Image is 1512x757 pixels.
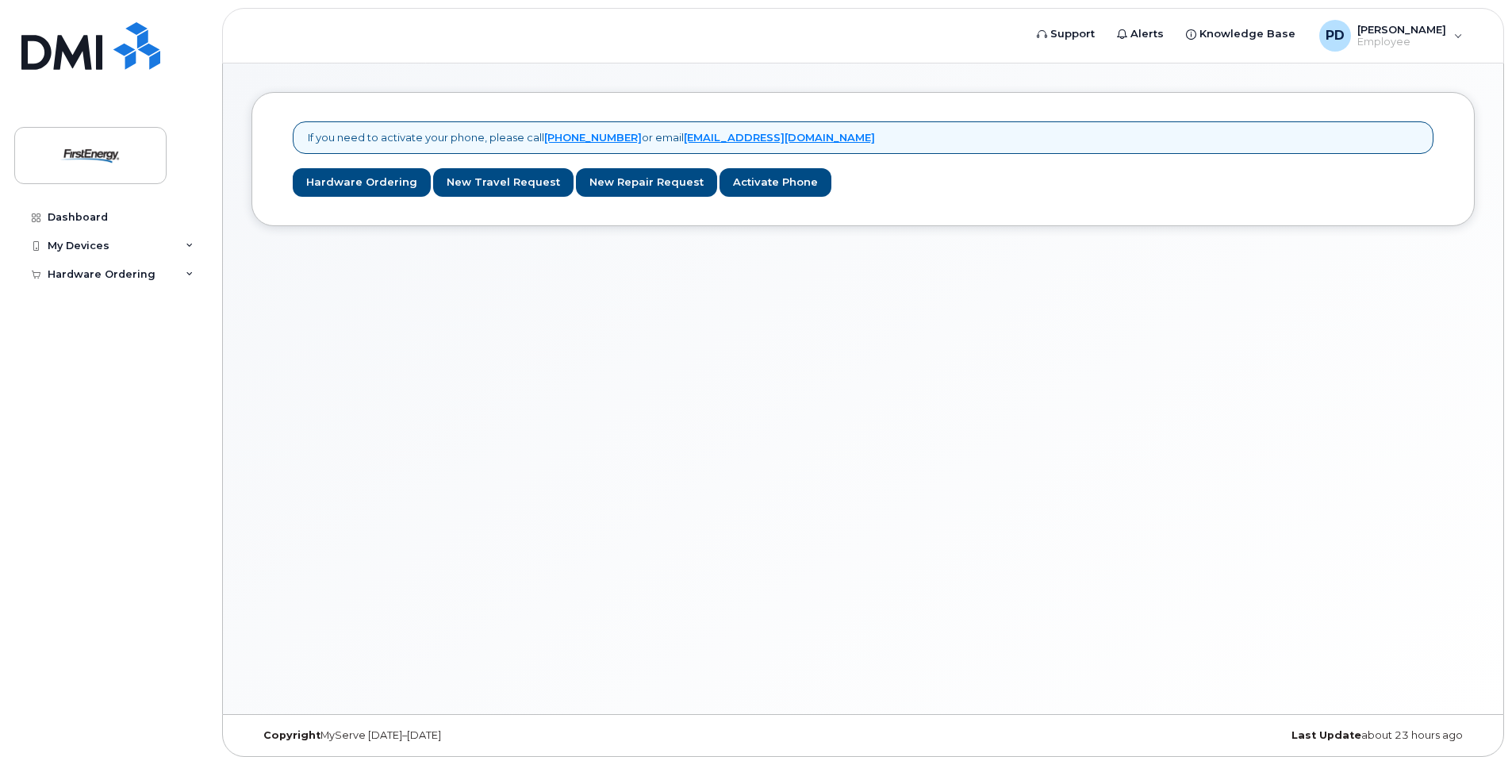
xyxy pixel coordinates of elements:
[308,130,875,145] p: If you need to activate your phone, please call or email
[433,168,574,198] a: New Travel Request
[720,168,831,198] a: Activate Phone
[1291,729,1361,741] strong: Last Update
[1067,729,1475,742] div: about 23 hours ago
[263,729,320,741] strong: Copyright
[576,168,717,198] a: New Repair Request
[684,131,875,144] a: [EMAIL_ADDRESS][DOMAIN_NAME]
[251,729,659,742] div: MyServe [DATE]–[DATE]
[293,168,431,198] a: Hardware Ordering
[544,131,642,144] a: [PHONE_NUMBER]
